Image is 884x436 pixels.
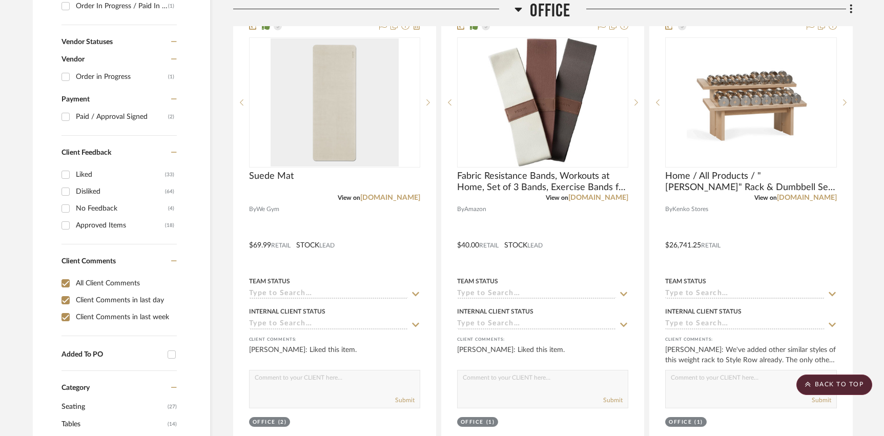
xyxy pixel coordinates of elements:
[61,38,113,46] span: Vendor Statuses
[665,277,706,286] div: Team Status
[249,277,290,286] div: Team Status
[249,345,420,365] div: [PERSON_NAME]: Liked this item.
[253,419,276,426] div: Office
[76,167,165,183] div: Liked
[464,204,486,214] span: Amazon
[249,307,325,316] div: Internal Client Status
[777,194,837,201] a: [DOMAIN_NAME]
[694,419,703,426] div: (1)
[61,149,111,156] span: Client Feedback
[249,204,256,214] span: By
[669,419,692,426] div: Office
[165,183,174,200] div: (64)
[665,345,836,365] div: [PERSON_NAME]: We've added other similar styles of this weight rack to Style Row already. The onl...
[486,419,495,426] div: (1)
[76,200,168,217] div: No Feedback
[338,195,360,201] span: View on
[61,96,90,103] span: Payment
[457,171,628,193] span: Fabric Resistance Bands, Workouts at Home, Set of 3 Bands, Exercise Bands for Lower Body Workouts...
[249,320,408,329] input: Type to Search…
[672,204,708,214] span: Kenko Stores
[76,183,165,200] div: Disliked
[665,320,824,329] input: Type to Search…
[61,416,165,433] span: Tables
[665,171,836,193] span: Home / All Products / "[PERSON_NAME]" Rack & Dumbbell Set Hantel Rack [PERSON_NAME] aus Ahorn Han...
[457,277,498,286] div: Team Status
[395,396,415,405] button: Submit
[249,171,294,182] span: Suede Mat
[665,307,742,316] div: Internal Client Status
[665,289,824,299] input: Type to Search…
[61,258,116,265] span: Client Comments
[457,345,628,365] div: [PERSON_NAME]: Liked this item.
[256,204,279,214] span: We Gym
[61,384,90,392] span: Category
[168,109,174,125] div: (2)
[665,204,672,214] span: By
[165,217,174,234] div: (18)
[812,396,831,405] button: Submit
[796,375,872,395] scroll-to-top-button: BACK TO TOP
[271,38,399,167] img: Suede Mat
[168,399,177,415] span: (27)
[278,419,287,426] div: (2)
[457,289,616,299] input: Type to Search…
[568,194,628,201] a: [DOMAIN_NAME]
[76,275,174,292] div: All Client Comments
[76,292,174,308] div: Client Comments in last day
[687,38,815,167] img: Home / All Products / "Cascada" Rack & Dumbbell Set Hantel Rack CASCADA aus Ahorn Hantel Rack CAS...
[168,416,177,432] span: (14)
[603,396,623,405] button: Submit
[546,195,568,201] span: View on
[61,56,85,63] span: Vendor
[249,289,408,299] input: Type to Search…
[457,320,616,329] input: Type to Search…
[461,419,484,426] div: Office
[61,350,162,359] div: Added To PO
[168,69,174,85] div: (1)
[754,195,777,201] span: View on
[457,307,533,316] div: Internal Client Status
[61,398,165,416] span: Seating
[165,167,174,183] div: (33)
[76,109,168,125] div: Paid / Approval Signed
[360,194,420,201] a: [DOMAIN_NAME]
[76,217,165,234] div: Approved Items
[76,309,174,325] div: Client Comments in last week
[168,200,174,217] div: (4)
[457,204,464,214] span: By
[488,38,597,167] img: Fabric Resistance Bands, Workouts at Home, Set of 3 Bands, Exercise Bands for Lower Body Workouts...
[76,69,168,85] div: Order in Progress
